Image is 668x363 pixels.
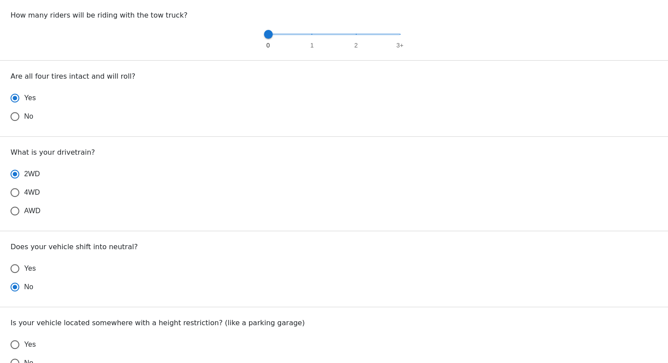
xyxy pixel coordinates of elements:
[24,282,33,292] span: No
[267,41,270,50] span: 0
[11,242,657,252] p: Does your vehicle shift into neutral?
[11,147,657,158] p: What is your drivetrain?
[11,10,657,21] p: How many riders will be riding with the tow truck?
[24,206,40,216] span: AWD
[24,263,36,274] span: Yes
[24,93,36,103] span: Yes
[24,111,33,122] span: No
[311,41,314,50] span: 1
[24,339,36,350] span: Yes
[24,187,40,198] span: 4WD
[396,41,403,50] span: 3+
[354,41,358,50] span: 2
[11,318,657,328] p: Is your vehicle located somewhere with a height restriction? (like a parking garage)
[24,169,40,179] span: 2WD
[11,71,657,82] p: Are all four tires intact and will roll?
